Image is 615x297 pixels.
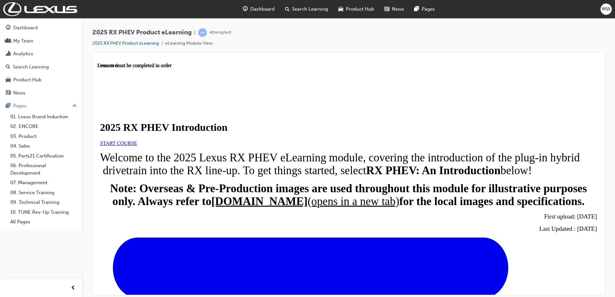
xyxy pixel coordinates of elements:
div: Analytics [13,50,33,58]
span: 2025 RX PHEV Product eLearning [92,29,192,36]
span: guage-icon [243,5,248,13]
button: Pages [3,100,79,112]
span: search-icon [6,64,10,70]
a: All Pages [8,217,79,227]
span: First upload: [DATE] [447,150,500,157]
a: 2025 RX PHEV Product eLearning [92,40,159,46]
h1: 2025 RX PHEV Introduction [3,59,500,71]
a: news-iconNews [379,3,409,16]
a: Product Hub [3,74,79,86]
a: START COURSE [3,78,40,83]
div: Pages [13,102,26,110]
a: Analytics [3,48,79,60]
span: chart-icon [6,51,11,57]
div: My Team [13,37,33,45]
a: 06. Professional Development [8,161,79,178]
span: guage-icon [6,25,11,31]
span: car-icon [6,77,11,83]
div: Product Hub [13,76,41,84]
img: Trak [3,2,77,16]
span: Welcome to the 2025 Lexus RX PHEV eLearning module, covering the introduction of the plug-in hybr... [3,89,482,114]
a: 08. Service Training [8,188,79,198]
a: 09. Technical Training [8,197,79,207]
a: 10. TUNE Rev-Up Training [8,207,79,217]
span: search-icon [285,5,289,13]
a: 04. Sales [8,141,79,151]
span: news-icon [6,90,11,96]
span: people-icon [6,38,11,44]
a: Search Learning [3,61,79,73]
span: News [392,5,404,13]
div: News [13,89,25,97]
a: guage-iconDashboard [238,3,280,16]
span: prev-icon [71,284,76,292]
strong: RX PHEV: An Introduction [269,102,403,114]
span: Last Updated : [DATE] [442,163,500,169]
a: 02. ENCORE [8,122,79,131]
div: Dashboard [13,24,38,32]
span: learningRecordVerb_ATTEMPT-icon [198,28,207,37]
button: MW [601,4,612,15]
div: Search Learning [13,63,49,71]
span: (opens in a new tab) [210,132,302,145]
span: MW [602,5,610,13]
span: Pages [422,5,435,13]
strong: [DOMAIN_NAME] [114,132,210,145]
li: eLearning Module View [165,40,213,47]
a: search-iconSearch Learning [280,3,333,16]
div: Attempted [209,30,231,36]
a: News [3,87,79,99]
a: 07. Management [8,178,79,188]
a: car-iconProduct Hub [333,3,379,16]
span: news-icon [384,5,389,13]
a: [DOMAIN_NAME](opens in a new tab) [114,132,302,145]
a: pages-iconPages [409,3,440,16]
span: car-icon [338,5,343,13]
a: 05. Parts21 Certification [8,151,79,161]
span: pages-icon [414,5,419,13]
a: 01. Lexus Brand Induction [8,112,79,122]
a: 03. Product [8,131,79,141]
span: pages-icon [6,103,11,109]
span: Dashboard [250,5,275,13]
span: | [194,29,196,36]
a: Dashboard [3,22,79,34]
a: My Team [3,35,79,47]
span: Product Hub [346,5,374,13]
button: DashboardMy TeamAnalyticsSearch LearningProduct HubNews [3,21,79,100]
strong: Note: Overseas & Pre-Production images are used throughout this module for illustrative purposes ... [13,120,489,145]
strong: for the local images and specifications. [302,132,487,145]
span: Search Learning [292,5,328,13]
span: up-icon [72,102,77,110]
